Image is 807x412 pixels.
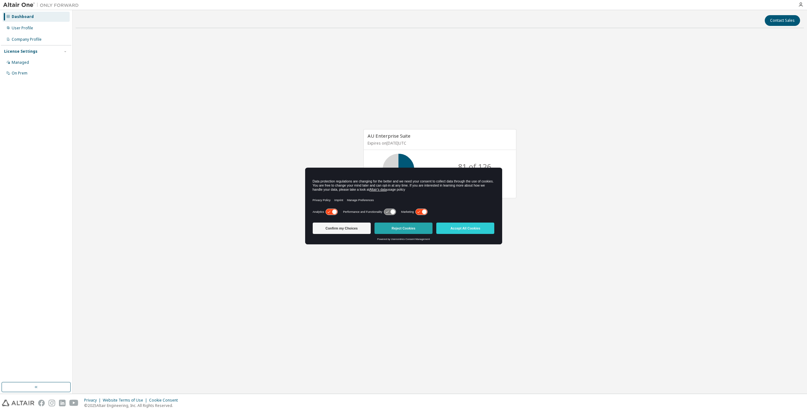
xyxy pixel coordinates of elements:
[368,140,511,146] p: Expires on [DATE] UTC
[12,71,27,76] div: On Prem
[103,398,149,403] div: Website Terms of Use
[149,398,182,403] div: Cookie Consent
[2,400,34,406] img: altair_logo.svg
[12,37,42,42] div: Company Profile
[84,403,182,408] p: © 2025 Altair Engineering, Inc. All Rights Reserved.
[4,49,38,54] div: License Settings
[368,133,410,139] span: AU Enterprise Suite
[458,161,491,172] p: 81 of 126
[765,15,800,26] button: Contact Sales
[69,400,78,406] img: youtube.svg
[38,400,45,406] img: facebook.svg
[59,400,66,406] img: linkedin.svg
[12,60,29,65] div: Managed
[12,14,34,19] div: Dashboard
[3,2,82,8] img: Altair One
[84,398,103,403] div: Privacy
[12,26,33,31] div: User Profile
[49,400,55,406] img: instagram.svg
